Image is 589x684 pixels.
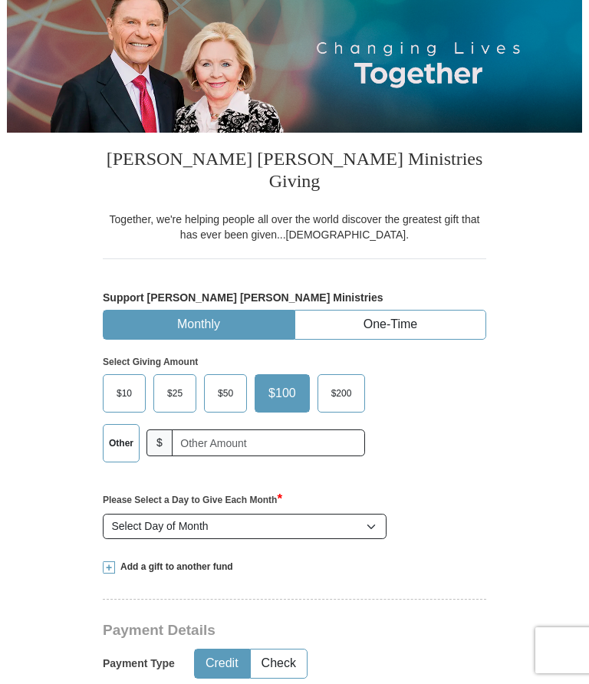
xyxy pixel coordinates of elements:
button: Check [251,649,307,678]
h5: Payment Type [103,657,175,670]
strong: Select Giving Amount [103,357,198,367]
div: Together, we're helping people all over the world discover the greatest gift that has ever been g... [103,212,486,242]
h3: Payment Details [103,622,494,640]
span: $50 [210,382,241,405]
button: One-Time [295,311,485,339]
button: Monthly [104,311,294,339]
input: Other Amount [172,429,366,456]
strong: Please Select a Day to Give Each Month [103,495,282,505]
span: $ [146,429,173,456]
span: Add a gift to another fund [115,561,233,574]
h3: [PERSON_NAME] [PERSON_NAME] Ministries Giving [103,133,486,212]
span: $10 [109,382,140,405]
button: Credit [195,649,249,678]
label: Other [104,425,139,462]
h5: Support [PERSON_NAME] [PERSON_NAME] Ministries [103,291,486,304]
span: $25 [160,382,190,405]
span: $200 [324,382,360,405]
span: $100 [261,382,304,405]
